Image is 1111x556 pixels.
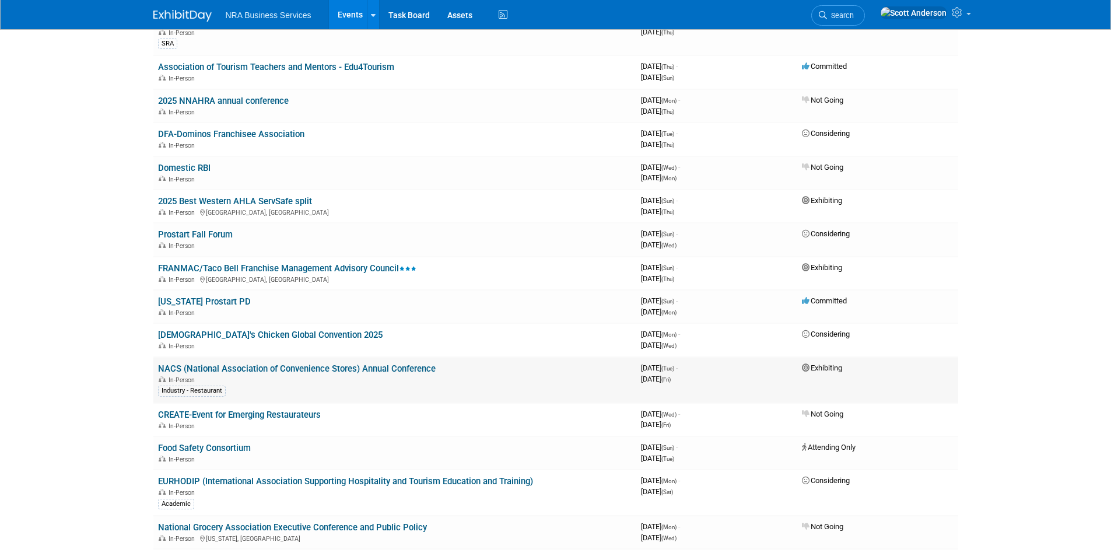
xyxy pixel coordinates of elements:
a: National Grocery Association Executive Conference and Public Policy [158,522,427,533]
span: - [678,330,680,338]
span: (Fri) [661,422,671,428]
img: In-Person Event [159,456,166,461]
span: (Wed) [661,535,677,541]
span: In-Person [169,276,198,284]
a: 2025 Best Western AHLA ServSafe split [158,196,312,207]
span: (Mon) [661,524,677,530]
span: (Wed) [661,342,677,349]
span: [DATE] [641,207,674,216]
span: (Mon) [661,478,677,484]
span: [DATE] [641,341,677,349]
img: In-Person Event [159,176,166,181]
span: [DATE] [641,522,680,531]
span: [DATE] [641,263,678,272]
span: - [678,476,680,485]
span: - [676,263,678,272]
span: - [676,296,678,305]
span: In-Person [169,142,198,149]
span: In-Person [169,176,198,183]
div: Industry - Restaurant [158,386,226,396]
span: [DATE] [641,410,680,418]
span: (Mon) [661,331,677,338]
a: Association of Tourism Teachers and Mentors - Edu4Tourism [158,62,394,72]
img: In-Person Event [159,276,166,282]
span: Attending Only [802,443,856,452]
span: Exhibiting [802,363,842,372]
span: (Wed) [661,411,677,418]
span: - [676,62,678,71]
img: In-Person Event [159,75,166,81]
span: [DATE] [641,476,680,485]
img: Scott Anderson [880,6,947,19]
div: [GEOGRAPHIC_DATA], [GEOGRAPHIC_DATA] [158,207,632,216]
span: [DATE] [641,454,674,463]
img: In-Person Event [159,309,166,315]
span: [DATE] [641,173,677,182]
span: - [678,522,680,531]
span: In-Person [169,535,198,543]
span: In-Person [169,109,198,116]
span: [DATE] [641,307,677,316]
span: [DATE] [641,296,678,305]
span: [DATE] [641,443,678,452]
a: DFA-Dominos Franchisee Association [158,129,304,139]
span: Not Going [802,410,843,418]
a: NACS (National Association of Convenience Stores) Annual Conference [158,363,436,374]
span: In-Person [169,489,198,496]
span: - [676,363,678,372]
span: (Thu) [661,142,674,148]
span: (Tue) [661,456,674,462]
img: In-Person Event [159,489,166,495]
span: (Mon) [661,175,677,181]
span: [DATE] [641,73,674,82]
span: Exhibiting [802,196,842,205]
div: Academic [158,499,194,509]
a: [DEMOGRAPHIC_DATA]'s Chicken Global Convention 2025 [158,330,383,340]
span: (Thu) [661,209,674,215]
span: Exhibiting [802,263,842,272]
span: Considering [802,129,850,138]
a: FRANMAC/Taco Bell Franchise Management Advisory Council [158,263,416,274]
a: Food Safety Consortium [158,443,251,453]
span: In-Person [169,75,198,82]
span: - [678,410,680,418]
img: ExhibitDay [153,10,212,22]
span: (Sun) [661,445,674,451]
span: (Wed) [661,165,677,171]
span: [DATE] [641,240,677,249]
img: In-Person Event [159,342,166,348]
span: - [678,163,680,172]
a: 2025 NNAHRA annual conference [158,96,289,106]
span: (Tue) [661,365,674,372]
span: In-Person [169,309,198,317]
span: In-Person [169,376,198,384]
span: (Thu) [661,276,674,282]
span: [DATE] [641,129,678,138]
span: [DATE] [641,487,673,496]
span: In-Person [169,242,198,250]
span: [DATE] [641,375,671,383]
img: In-Person Event [159,376,166,382]
img: In-Person Event [159,142,166,148]
a: [US_STATE] Prostart PD [158,296,251,307]
a: Prostart Fall Forum [158,229,233,240]
span: Considering [802,229,850,238]
span: [DATE] [641,140,674,149]
span: [DATE] [641,363,678,372]
span: - [676,229,678,238]
span: Committed [802,62,847,71]
span: [DATE] [641,229,678,238]
span: Considering [802,476,850,485]
span: (Sun) [661,298,674,305]
span: (Sun) [661,198,674,204]
span: [DATE] [641,163,680,172]
span: (Thu) [661,109,674,115]
span: (Tue) [661,131,674,137]
span: (Wed) [661,242,677,249]
div: SRA [158,39,177,49]
span: Search [827,11,854,20]
span: Not Going [802,522,843,531]
span: In-Person [169,209,198,216]
span: (Sun) [661,75,674,81]
span: Committed [802,296,847,305]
